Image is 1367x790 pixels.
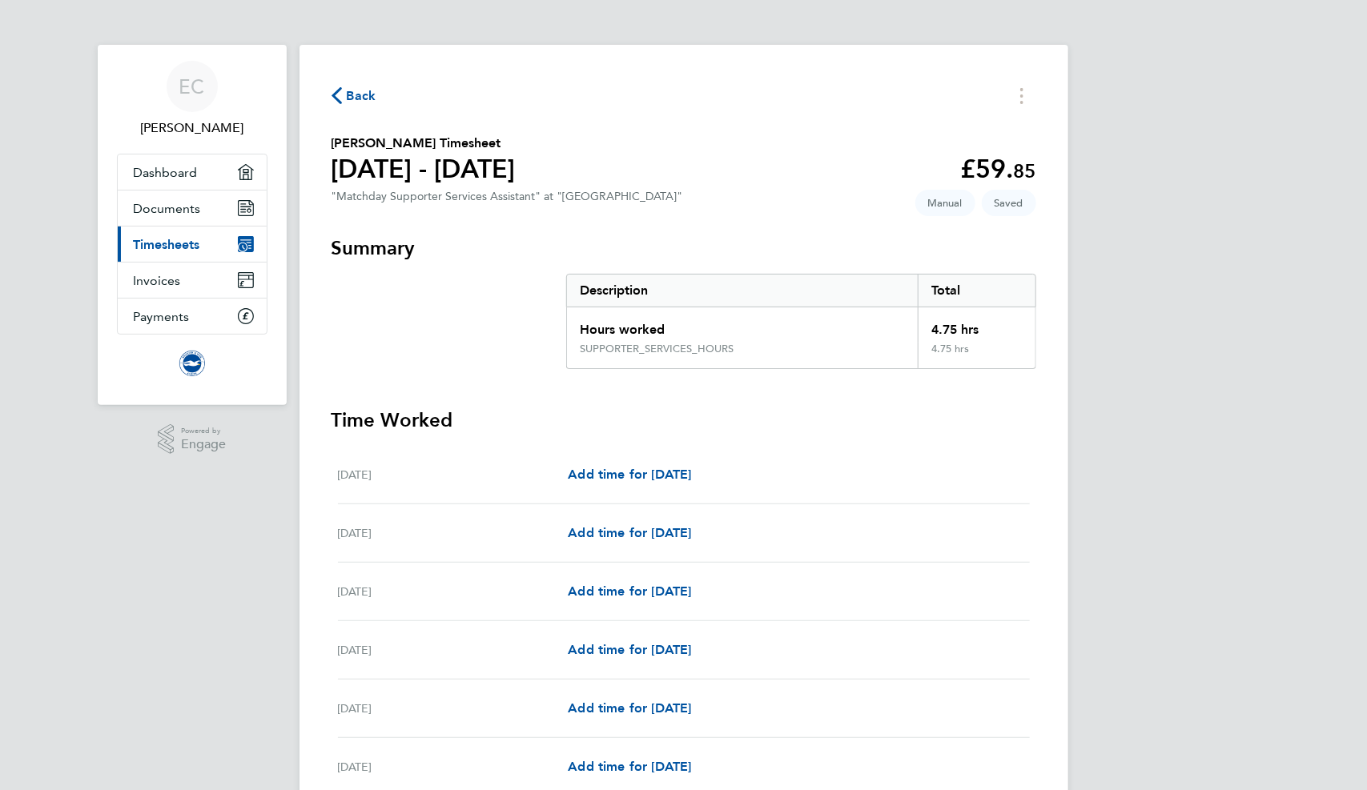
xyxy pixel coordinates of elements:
[118,299,267,334] a: Payments
[918,275,1035,307] div: Total
[179,351,205,376] img: brightonandhovealbion-logo-retina.png
[566,274,1036,369] div: Summary
[1007,83,1036,108] button: Timesheets Menu
[134,201,201,216] span: Documents
[338,465,569,484] div: [DATE]
[134,237,200,252] span: Timesheets
[134,273,181,288] span: Invoices
[338,699,569,718] div: [DATE]
[568,642,691,657] span: Add time for [DATE]
[568,583,691,599] span: Add time for [DATE]
[568,525,691,540] span: Add time for [DATE]
[332,235,1036,261] h3: Summary
[918,343,1035,368] div: 4.75 hrs
[568,699,691,718] a: Add time for [DATE]
[568,582,691,601] a: Add time for [DATE]
[568,700,691,716] span: Add time for [DATE]
[347,86,376,106] span: Back
[961,154,1036,184] app-decimal: £59.
[332,86,376,106] button: Back
[567,307,919,343] div: Hours worked
[118,263,267,298] a: Invoices
[568,523,691,543] a: Add time for [DATE]
[568,640,691,660] a: Add time for [DATE]
[158,424,226,455] a: Powered byEngage
[118,190,267,226] a: Documents
[181,438,226,451] span: Engage
[117,351,267,376] a: Go to home page
[98,45,287,405] nav: Main navigation
[1014,159,1036,182] span: 85
[134,309,190,324] span: Payments
[338,640,569,660] div: [DATE]
[567,275,919,307] div: Description
[982,190,1036,216] span: This timesheet is Saved.
[338,582,569,601] div: [DATE]
[918,307,1035,343] div: 4.75 hrs
[117,118,267,138] span: Evie Cuthbert
[118,227,267,262] a: Timesheets
[568,757,691,776] a: Add time for [DATE]
[332,134,516,153] h2: [PERSON_NAME] Timesheet
[134,165,198,180] span: Dashboard
[568,467,691,482] span: Add time for [DATE]
[568,465,691,484] a: Add time for [DATE]
[338,757,569,776] div: [DATE]
[118,154,267,190] a: Dashboard
[181,424,226,438] span: Powered by
[915,190,975,216] span: This timesheet was manually created.
[117,61,267,138] a: EC[PERSON_NAME]
[179,76,205,97] span: EC
[338,523,569,543] div: [DATE]
[580,343,734,355] div: SUPPORTER_SERVICES_HOURS
[332,407,1036,433] h3: Time Worked
[568,759,691,774] span: Add time for [DATE]
[332,190,683,203] div: "Matchday Supporter Services Assistant" at "[GEOGRAPHIC_DATA]"
[332,153,516,185] h1: [DATE] - [DATE]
